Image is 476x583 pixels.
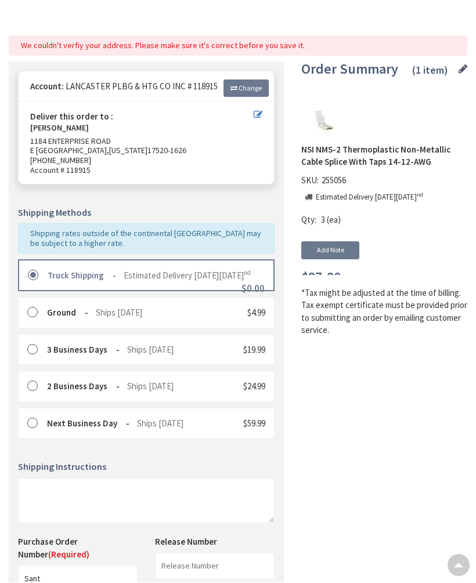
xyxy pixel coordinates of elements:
[21,41,455,51] div: We couldn't verfiy your address. Please make sure it's correct before you save it.
[301,270,341,285] span: $87.90
[241,283,265,295] span: $0.00
[30,146,109,156] a: E [GEOGRAPHIC_DATA],
[124,270,251,281] span: Estimated Delivery [DATE][DATE]
[137,418,183,429] span: Ships [DATE]
[109,146,147,156] a: [US_STATE]
[30,81,64,92] strong: Account:
[301,287,467,337] : *Tax might be adjusted at the time of billing. Tax exempt certificate must be provided prior to s...
[96,307,142,318] span: Ships [DATE]
[18,461,106,473] span: Shipping Instructions
[47,345,120,356] strong: 3 Business Days
[244,269,251,277] sup: nd
[301,215,315,226] span: Qty
[301,175,349,191] div: SKU:
[127,381,174,392] span: Ships [DATE]
[47,381,120,392] strong: 2 Business Days
[412,64,448,77] span: (1 item)
[316,193,423,204] p: Estimated Delivery [DATE][DATE]
[327,215,341,226] span: (ea)
[417,191,423,199] sup: nd
[247,307,265,318] span: $4.99
[48,549,89,560] span: (Required)
[243,381,265,392] span: $24.99
[30,137,111,147] a: 1184 ENTERPRISE ROAD
[47,418,129,429] strong: Next Business Day
[321,215,325,226] span: 3
[30,111,113,122] strong: Deliver this order to :
[301,60,398,78] span: Order Summary
[243,345,265,356] span: $19.99
[30,166,262,176] span: Account # 118915
[239,84,262,93] span: Change
[301,144,467,169] strong: NSI NMS-2 Thermoplastic Non-Metallic Cable Splice With Taps 14-12-AWG
[48,270,116,281] strong: Truck Shipping
[127,345,174,356] span: Ships [DATE]
[66,81,218,92] span: LANCASTER PLBG & HTG CO INC # 118915
[30,124,89,137] strong: [PERSON_NAME]
[147,146,186,156] a: 17520-1626
[47,307,88,318] strong: Ground
[18,208,275,219] h5: Shipping Methods
[243,418,265,429] span: $59.99
[319,175,349,186] span: 255056
[155,536,217,548] label: Release Number
[223,80,269,97] a: Change
[30,229,261,249] span: Shipping rates outside of the continental [GEOGRAPHIC_DATA] may be subject to a higher rate.
[306,103,342,139] img: NSI NMS-2 Thermoplastic Non-Metallic Cable Splice With Taps 14-12-AWG
[18,536,138,561] label: Purchase Order Number
[155,553,275,580] input: Release Number
[30,156,91,166] a: [PHONE_NUMBER]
